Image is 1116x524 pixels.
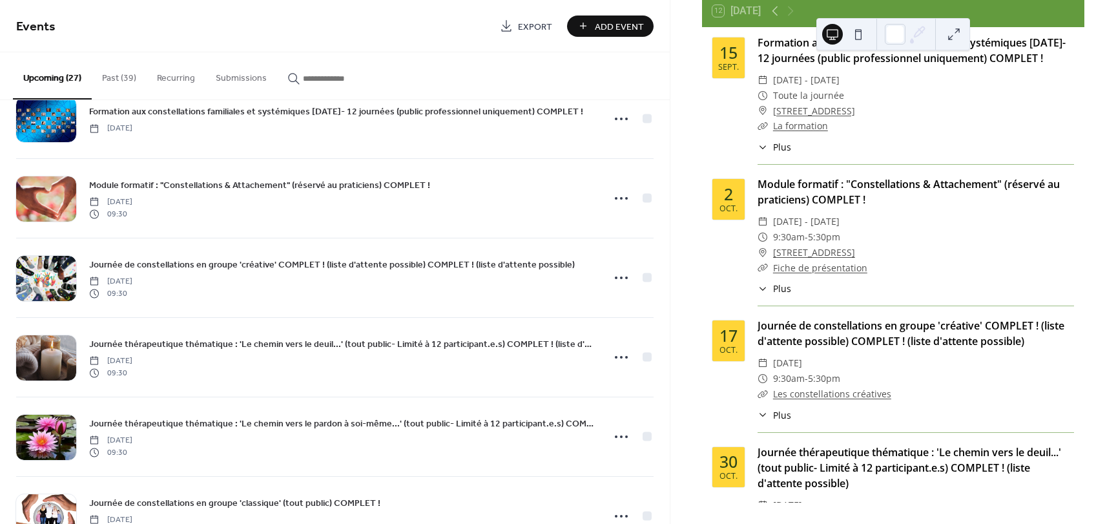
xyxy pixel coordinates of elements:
[773,245,855,260] a: [STREET_ADDRESS]
[518,20,552,34] span: Export
[89,258,575,272] span: Journée de constellations en groupe 'créative' COMPLET ! (liste d'attente possible) COMPLET ! (li...
[805,229,808,245] span: -
[89,355,132,367] span: [DATE]
[773,498,802,513] span: [DATE]
[758,229,768,245] div: ​
[89,367,132,379] span: 09:30
[719,45,738,61] div: 15
[89,446,132,458] span: 09:30
[718,63,739,72] div: sept.
[89,196,132,208] span: [DATE]
[92,52,147,98] button: Past (39)
[89,104,583,119] a: Formation aux constellations familiales et systémiques [DATE]- 12 journées (public professionnel ...
[773,140,791,154] span: Plus
[147,52,205,98] button: Recurring
[490,16,562,37] a: Export
[89,416,595,431] a: Journée thérapeutique thématique : 'Le chemin vers le pardon à soi-même...' (tout public- Limité ...
[89,105,583,119] span: Formation aux constellations familiales et systémiques [DATE]- 12 journées (public professionnel ...
[773,355,802,371] span: [DATE]
[758,371,768,386] div: ​
[719,328,738,344] div: 17
[13,52,92,100] button: Upcoming (27)
[758,36,1066,65] a: Formation aux constellations familiales et systémiques [DATE]- 12 journées (public professionnel ...
[758,319,1064,348] a: Journée de constellations en groupe 'créative' COMPLET ! (liste d'attente possible) COMPLET ! (li...
[773,214,840,229] span: [DATE] - [DATE]
[89,179,430,193] span: Module formatif : "Constellations & Attachement" (réservé au praticiens) COMPLET !
[595,20,644,34] span: Add Event
[89,123,132,134] span: [DATE]
[719,472,738,481] div: oct.
[773,103,855,119] a: [STREET_ADDRESS]
[719,205,738,213] div: oct.
[773,72,840,88] span: [DATE] - [DATE]
[89,178,430,193] a: Module formatif : "Constellations & Attachement" (réservé au praticiens) COMPLET !
[758,355,768,371] div: ​
[719,346,738,355] div: oct.
[758,103,768,119] div: ​
[758,498,768,513] div: ​
[773,229,805,245] span: 9:30am
[758,118,768,134] div: ​
[758,445,1061,490] a: Journée thérapeutique thématique : 'Le chemin vers le deuil...' (tout public- Limité à 12 partici...
[89,338,595,351] span: Journée thérapeutique thématique : 'Le chemin vers le deuil...' (tout public- Limité à 12 partici...
[758,245,768,260] div: ​
[808,229,840,245] span: 5:30pm
[773,282,791,295] span: Plus
[773,388,891,400] a: Les constellations créatives
[567,16,654,37] button: Add Event
[808,371,840,386] span: 5:30pm
[89,257,575,272] a: Journée de constellations en groupe 'créative' COMPLET ! (liste d'attente possible) COMPLET ! (li...
[89,276,132,288] span: [DATE]
[89,337,595,351] a: Journée thérapeutique thématique : 'Le chemin vers le deuil...' (tout public- Limité à 12 partici...
[16,14,56,39] span: Events
[758,282,791,295] button: ​Plus
[758,72,768,88] div: ​
[89,288,132,299] span: 09:30
[758,386,768,402] div: ​
[805,371,808,386] span: -
[758,214,768,229] div: ​
[758,408,791,422] button: ​Plus
[89,208,132,220] span: 09:30
[758,260,768,276] div: ​
[89,435,132,446] span: [DATE]
[205,52,277,98] button: Submissions
[758,140,768,154] div: ​
[89,417,595,431] span: Journée thérapeutique thématique : 'Le chemin vers le pardon à soi-même...' (tout public- Limité ...
[773,408,791,422] span: Plus
[758,177,1060,207] a: Module formatif : "Constellations & Attachement" (réservé au praticiens) COMPLET !
[758,282,768,295] div: ​
[773,120,828,132] a: La formation
[773,88,844,103] span: Toute la journée
[724,186,733,202] div: 2
[758,88,768,103] div: ​
[758,408,768,422] div: ​
[773,262,867,274] a: Fiche de présentation
[89,497,380,510] span: Journée de constellations en groupe 'classique' (tout public) COMPLET !
[758,140,791,154] button: ​Plus
[773,371,805,386] span: 9:30am
[89,496,380,510] a: Journée de constellations en groupe 'classique' (tout public) COMPLET !
[719,454,738,470] div: 30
